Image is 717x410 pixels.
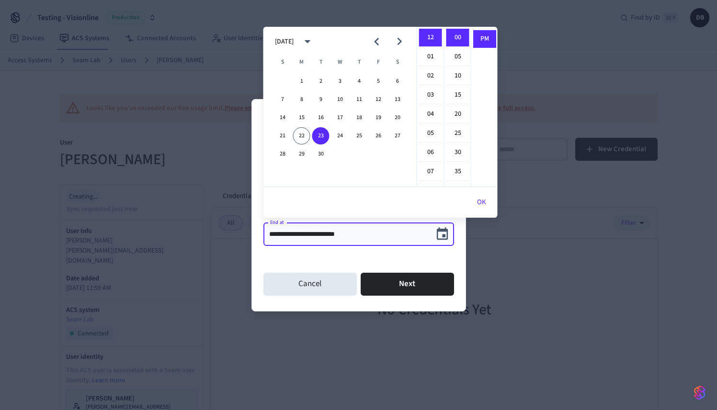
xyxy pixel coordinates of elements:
[419,105,442,123] li: 4 hours
[473,30,496,48] li: PM
[370,127,387,144] button: 26
[431,223,454,245] button: Choose date, selected date is Sep 23, 2025
[419,67,442,85] li: 2 hours
[351,127,368,144] button: 25
[419,29,442,47] li: 12 hours
[389,91,406,108] button: 13
[274,53,291,72] span: Sunday
[351,109,368,126] button: 18
[471,27,498,187] ul: Select meridiem
[331,127,349,144] button: 24
[351,73,368,90] button: 4
[351,53,368,72] span: Thursday
[419,144,442,162] li: 6 hours
[263,273,357,296] button: Cancel
[270,219,284,226] label: End at
[274,91,291,108] button: 7
[419,182,442,200] li: 8 hours
[312,109,330,126] button: 16
[293,53,310,72] span: Monday
[331,91,349,108] button: 10
[419,124,442,143] li: 5 hours
[293,91,310,108] button: 8
[446,105,469,123] li: 20 minutes
[293,73,310,90] button: 1
[293,109,310,126] button: 15
[293,127,310,144] button: 22
[365,30,388,53] button: Previous month
[370,91,387,108] button: 12
[446,124,469,143] li: 25 minutes
[389,53,406,72] span: Saturday
[446,86,469,104] li: 15 minutes
[419,163,442,181] li: 7 hours
[361,273,454,296] button: Next
[446,29,469,47] li: 0 minutes
[370,73,387,90] button: 5
[312,53,330,72] span: Tuesday
[446,144,469,162] li: 30 minutes
[331,109,349,126] button: 17
[351,91,368,108] button: 11
[296,30,319,53] button: calendar view is open, switch to year view
[312,73,330,90] button: 2
[389,73,406,90] button: 6
[370,53,387,72] span: Friday
[466,191,498,214] button: OK
[446,182,469,200] li: 40 minutes
[446,163,469,181] li: 35 minutes
[274,109,291,126] button: 14
[274,127,291,144] button: 21
[331,73,349,90] button: 3
[444,27,471,187] ul: Select minutes
[370,109,387,126] button: 19
[389,109,406,126] button: 20
[312,127,330,144] button: 23
[331,53,349,72] span: Wednesday
[694,385,706,400] img: SeamLogoGradient.69752ec5.svg
[417,27,444,187] ul: Select hours
[389,127,406,144] button: 27
[293,145,310,163] button: 29
[388,30,410,53] button: Next month
[274,145,291,163] button: 28
[312,91,330,108] button: 9
[446,48,469,66] li: 5 minutes
[419,86,442,104] li: 3 hours
[419,48,442,66] li: 1 hours
[312,145,330,163] button: 30
[446,67,469,85] li: 10 minutes
[275,37,294,47] div: [DATE]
